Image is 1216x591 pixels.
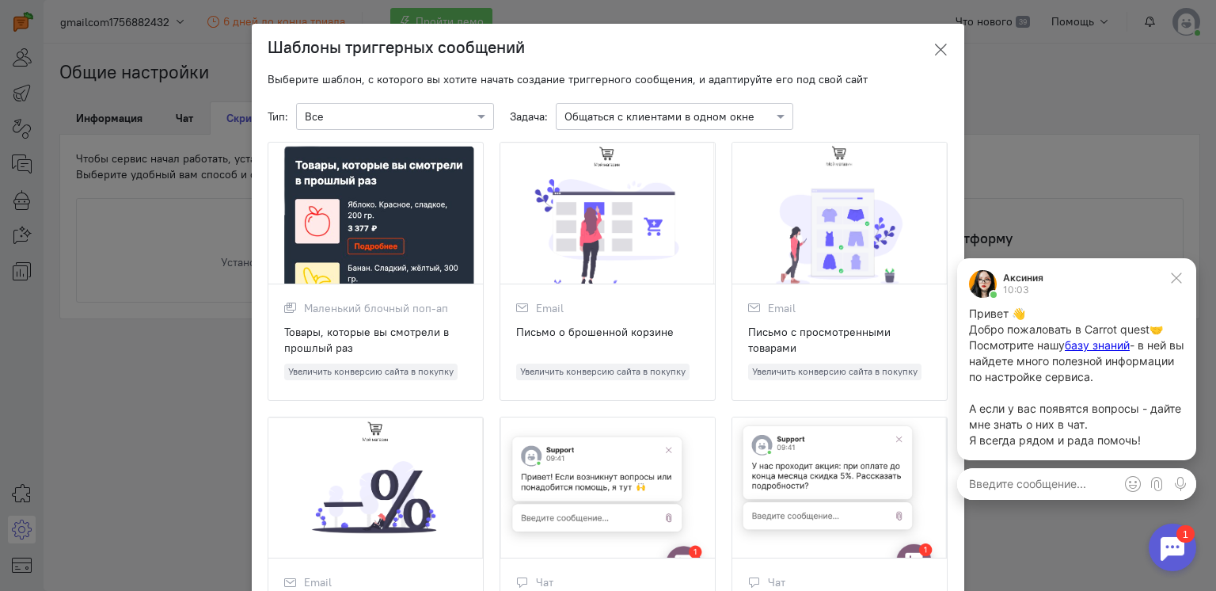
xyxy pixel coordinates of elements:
[28,73,222,86] span: Добро пожаловать в Carrot quest🤝
[36,10,54,27] div: 1
[28,89,243,134] span: - в ней вы найдете много полезной информации по настройке сервиса.
[284,324,467,356] div: Товары, которые вы смотрели в прошлый раз
[28,57,84,71] span: Привет 👋
[62,36,102,45] div: 10:03
[748,324,931,356] div: Письмо с просмотренными товарами
[62,24,102,33] div: Аксиния
[227,223,251,246] button: Голосовое сообщение
[768,574,785,590] span: Чат
[536,574,553,590] span: Чат
[516,324,699,356] div: Письмо о брошенной корзине
[304,574,332,590] span: Email
[768,300,796,316] span: Email
[516,364,690,380] span: Увеличить конверсию сайта в покупку
[28,89,123,102] span: Посмотрите нашу
[510,109,548,124] span: Задача:
[304,300,448,316] span: Маленький блочный поп-ап
[268,36,525,59] h3: Шаблоны триггерных сообщений
[284,364,458,380] span: Увеличить конверсию сайта в покупку
[28,152,240,181] span: А если у вас появятся вопросы - дайте мне знать о них в чат.
[268,71,948,87] div: Выберите шаблон, с которого вы хотите начать создание триггерного сообщения, и адаптируйте его по...
[28,184,199,197] span: Я всегда рядом и рада помочь!
[748,364,921,380] span: Увеличить конверсию сайта в покупку
[268,109,288,124] span: Тип:
[536,300,564,316] span: Email
[123,89,188,102] a: базу знаний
